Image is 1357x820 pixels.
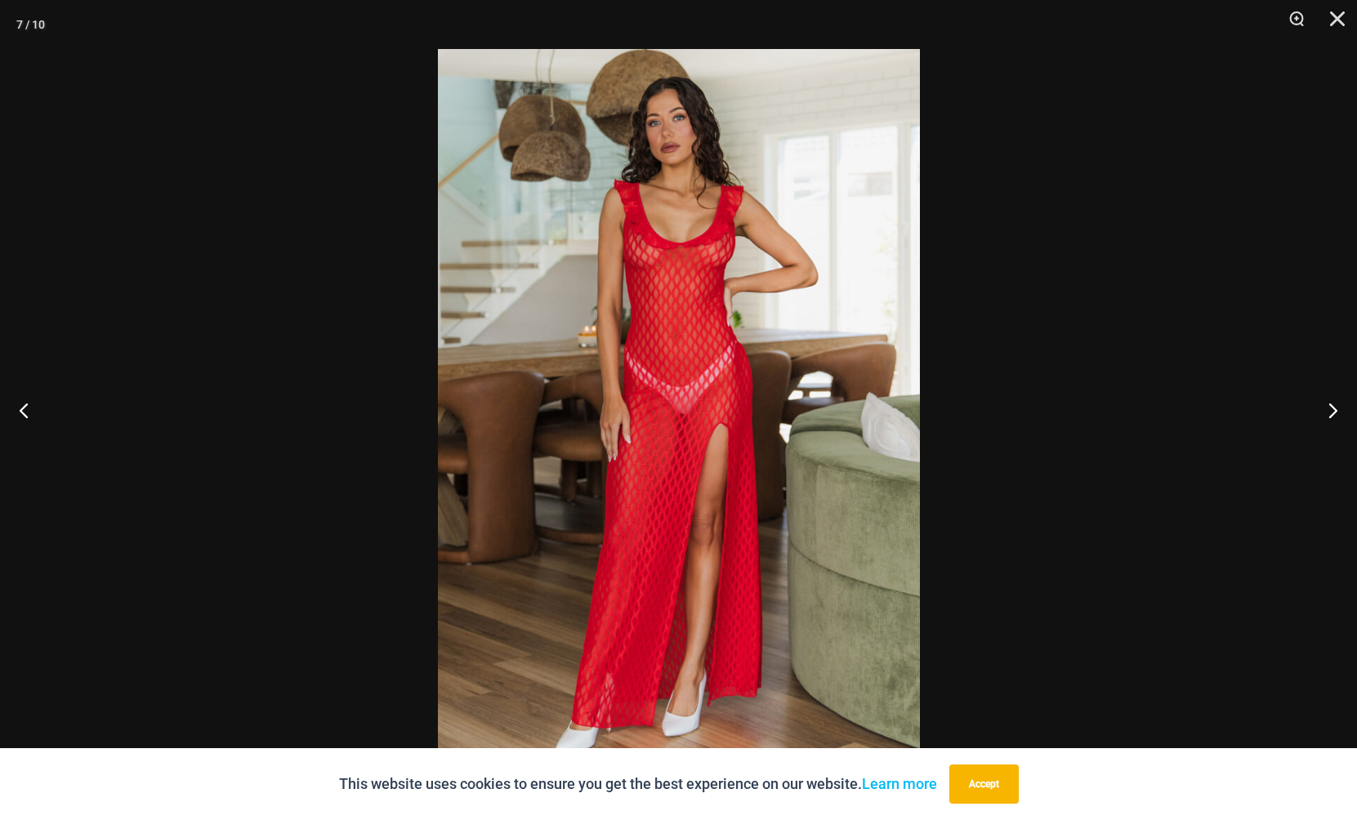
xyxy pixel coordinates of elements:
button: Accept [949,764,1019,804]
p: This website uses cookies to ensure you get the best experience on our website. [339,772,937,796]
button: Next [1296,369,1357,451]
a: Learn more [862,775,937,792]
img: Sometimes Red 587 Dress 01 [438,49,920,771]
div: 7 / 10 [16,12,45,37]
